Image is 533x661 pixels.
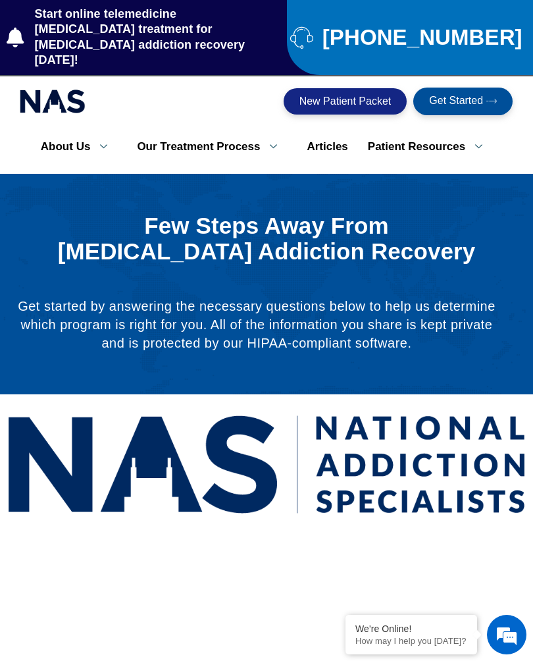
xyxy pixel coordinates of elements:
[31,133,128,161] a: About Us
[13,297,500,352] p: Get started by answering the necessary questions below to help us determine which program is righ...
[7,359,251,406] textarea: Type your message and hit 'Enter'
[358,133,502,161] a: Patient Resources
[297,133,357,161] a: Articles
[7,401,526,528] img: National Addiction Specialists
[46,213,487,264] h1: Few Steps Away From [MEDICAL_DATA] Addiction Recovery
[290,26,528,49] a: [PHONE_NUMBER]
[355,623,467,634] div: We're Online!
[355,636,467,646] p: How may I help you today?
[88,69,241,86] div: Chat with us now
[216,7,247,38] div: Minimize live chat window
[14,68,34,88] div: Navigation go back
[76,166,182,299] span: We're online!
[299,96,392,107] span: New Patient Packet
[20,86,86,117] img: national addiction specialists online suboxone clinic - logo
[7,7,277,68] a: Start online telemedicine [MEDICAL_DATA] treatment for [MEDICAL_DATA] addiction recovery [DATE]!
[319,30,522,45] span: [PHONE_NUMBER]
[284,88,407,115] a: New Patient Packet
[127,133,297,161] a: Our Treatment Process
[32,7,277,68] span: Start online telemedicine [MEDICAL_DATA] treatment for [MEDICAL_DATA] addiction recovery [DATE]!
[429,95,483,107] span: Get Started
[413,88,513,115] a: Get Started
